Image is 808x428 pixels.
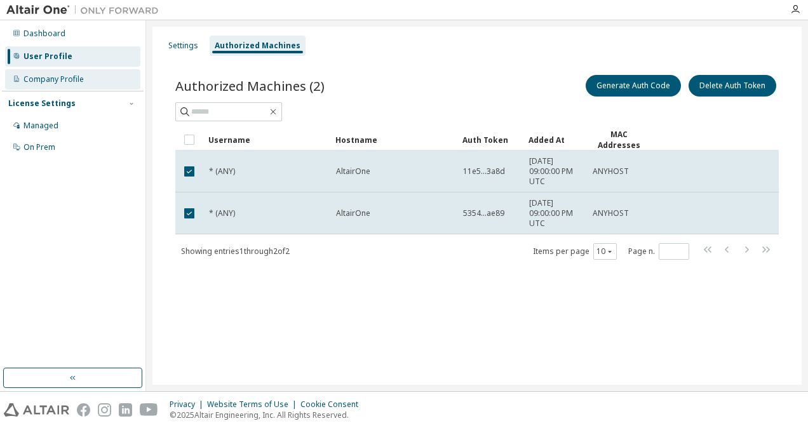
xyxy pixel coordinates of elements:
[596,246,614,257] button: 10
[208,130,325,150] div: Username
[170,399,207,410] div: Privacy
[209,208,235,218] span: * (ANY)
[24,121,58,131] div: Managed
[175,77,325,95] span: Authorized Machines (2)
[335,130,452,150] div: Hostname
[592,129,645,150] div: MAC Addresses
[98,403,111,417] img: instagram.svg
[168,41,198,51] div: Settings
[593,166,629,177] span: ANYHOST
[593,208,629,218] span: ANYHOST
[300,399,366,410] div: Cookie Consent
[689,75,776,97] button: Delete Auth Token
[336,166,370,177] span: AltairOne
[628,243,689,260] span: Page n.
[529,130,582,150] div: Added At
[463,166,505,177] span: 11e5...3a8d
[24,74,84,84] div: Company Profile
[529,156,581,187] span: [DATE] 09:00:00 PM UTC
[24,29,65,39] div: Dashboard
[215,41,300,51] div: Authorized Machines
[170,410,366,420] p: © 2025 Altair Engineering, Inc. All Rights Reserved.
[181,246,290,257] span: Showing entries 1 through 2 of 2
[209,166,235,177] span: * (ANY)
[336,208,370,218] span: AltairOne
[140,403,158,417] img: youtube.svg
[4,403,69,417] img: altair_logo.svg
[24,142,55,152] div: On Prem
[77,403,90,417] img: facebook.svg
[463,208,504,218] span: 5354...ae89
[119,403,132,417] img: linkedin.svg
[24,51,72,62] div: User Profile
[529,198,581,229] span: [DATE] 09:00:00 PM UTC
[533,243,617,260] span: Items per page
[6,4,165,17] img: Altair One
[207,399,300,410] div: Website Terms of Use
[586,75,681,97] button: Generate Auth Code
[462,130,518,150] div: Auth Token
[8,98,76,109] div: License Settings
